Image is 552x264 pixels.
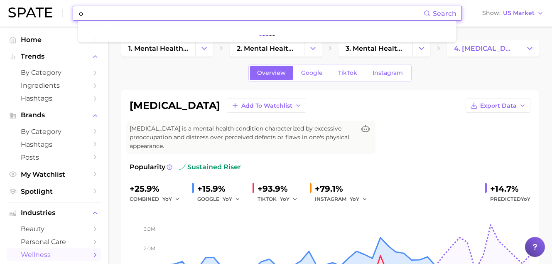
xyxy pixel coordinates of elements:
span: by Category [21,69,87,76]
div: INSTAGRAM [315,194,373,204]
span: Ingredients [21,81,87,89]
span: Google [301,69,323,76]
span: 2. mental health concerns [237,44,297,52]
span: beauty [21,225,87,233]
button: YoY [223,194,240,204]
div: GOOGLE [197,194,246,204]
a: Spotlight [7,185,101,198]
button: YoY [350,194,368,204]
button: ShowUS Market [480,8,546,19]
span: Export Data [480,102,517,109]
span: My Watchlist [21,170,87,178]
button: Trends [7,50,101,63]
span: US Market [503,11,535,15]
span: [MEDICAL_DATA] is a mental health condition characterized by excessive preoccupation and distress... [130,124,356,151]
div: +14.7% [490,182,530,195]
button: Brands [7,109,101,121]
a: 4. [MEDICAL_DATA] [447,40,521,57]
button: Change Category [195,40,213,57]
button: Change Category [412,40,430,57]
div: +79.1% [315,182,373,195]
span: Spotlight [21,188,87,195]
span: Predicted [490,194,530,204]
a: Overview [250,66,293,80]
span: Posts [21,153,87,161]
span: TikTok [338,69,357,76]
a: Posts [7,151,101,164]
span: by Category [21,128,87,136]
span: 4. [MEDICAL_DATA] [454,44,514,52]
span: Hashtags [21,94,87,102]
img: SPATE [8,7,52,17]
span: YoY [223,195,232,202]
div: +93.9% [258,182,303,195]
span: YoY [521,196,530,202]
button: Add to Watchlist [227,99,306,113]
span: Hashtags [21,141,87,148]
a: My Watchlist [7,168,101,181]
a: 1. mental health & mind [121,40,195,57]
span: Industries [21,209,87,217]
span: Instagram [373,69,403,76]
a: wellness [7,248,101,261]
div: TIKTOK [258,194,303,204]
h1: [MEDICAL_DATA] [130,101,220,111]
a: Google [294,66,330,80]
a: by Category [7,125,101,138]
a: Hashtags [7,92,101,105]
a: 2. mental health concerns [230,40,304,57]
span: Trends [21,53,87,60]
a: TikTok [331,66,364,80]
span: Brands [21,111,87,119]
a: beauty [7,222,101,235]
span: Show [482,11,500,15]
a: Instagram [366,66,410,80]
a: Hashtags [7,138,101,151]
input: Search here for a brand, industry, or ingredient [78,6,424,20]
a: by Category [7,66,101,79]
span: wellness [21,251,87,259]
button: Change Category [521,40,539,57]
span: YoY [162,195,172,202]
div: +15.9% [197,182,246,195]
span: personal care [21,238,87,246]
img: sustained riser [179,164,186,170]
a: Home [7,33,101,46]
button: Industries [7,207,101,219]
button: YoY [162,194,180,204]
span: Search [433,10,456,17]
span: Overview [257,69,286,76]
a: Ingredients [7,79,101,92]
span: 1. mental health & mind [128,44,188,52]
span: Popularity [130,162,165,172]
button: Change Category [304,40,322,57]
button: Export Data [466,99,530,113]
span: Add to Watchlist [241,102,292,109]
span: YoY [280,195,289,202]
span: sustained riser [179,162,241,172]
div: +25.9% [130,182,186,195]
a: personal care [7,235,101,248]
button: YoY [280,194,298,204]
span: 3. mental health concerns [346,44,405,52]
div: combined [130,194,186,204]
span: YoY [350,195,359,202]
span: Home [21,36,87,44]
a: 3. mental health concerns [339,40,412,57]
